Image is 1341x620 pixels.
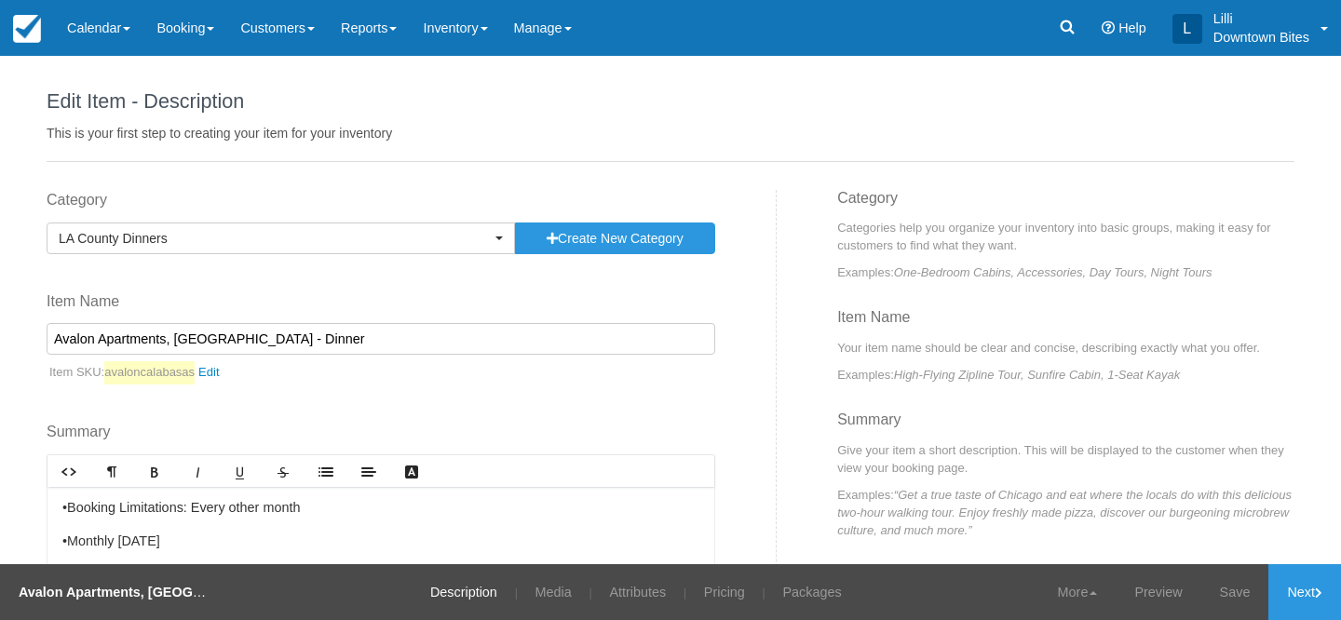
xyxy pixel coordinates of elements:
p: Examples: [837,366,1294,384]
a: Bold [133,456,176,487]
h3: Summary [837,411,1294,441]
em: High-Flying Zipline Tour, Sunfire Cabin, 1-Seat Kayak [894,368,1180,382]
button: LA County Dinners [47,222,515,254]
a: avaloncalabasas [104,361,226,384]
img: checkfront-main-nav-mini-logo.png [13,15,41,43]
p: •Booking Limitations: Every other month [62,498,699,519]
a: Packages [769,564,856,620]
button: Create New Category [515,222,715,254]
label: Item Name [47,291,715,313]
a: Italic [176,456,219,487]
a: More [1039,564,1117,620]
label: Category [47,190,715,211]
p: •Monthly [DATE] [62,532,699,552]
em: One-Bedroom Cabins, Accessories, Day Tours, Night Tours [894,265,1212,279]
a: Pricing [690,564,759,620]
span: Help [1118,20,1146,35]
a: HTML [47,456,90,487]
a: Next [1268,564,1341,620]
a: Strikethrough [262,456,305,487]
label: Summary [47,422,715,443]
p: Lilli [1213,9,1309,28]
a: Format [90,456,133,487]
h3: Category [837,190,1294,220]
p: Categories help you organize your inventory into basic groups, making it easy for customers to fi... [837,219,1294,254]
p: Examples: [837,263,1294,281]
a: Save [1201,564,1269,620]
p: Your item name should be clear and concise, describing exactly what you offer. [837,339,1294,357]
a: Description [416,564,511,620]
i: Help [1102,21,1115,34]
p: Downtown Bites [1213,28,1309,47]
a: Media [521,564,586,620]
a: Preview [1116,564,1200,620]
h1: Edit Item - Description [47,90,1294,113]
em: “Get a true taste of Chicago and eat where the locals do with this delicious two-hour walking tou... [837,488,1292,537]
div: L [1172,14,1202,44]
input: Enter a new Item Name [47,323,715,355]
p: Examples: [837,486,1294,539]
p: This is your first step to creating your item for your inventory [47,124,1294,142]
p: Give your item a short description. This will be displayed to the customer when they view your bo... [837,441,1294,477]
a: Align [347,456,390,487]
span: LA County Dinners [59,229,491,248]
p: Item SKU: [47,361,715,384]
strong: Avalon Apartments, [GEOGRAPHIC_DATA] - Dinner [19,585,345,600]
h3: Item Name [837,309,1294,339]
a: Lists [305,456,347,487]
a: Attributes [595,564,680,620]
a: Text Color [390,456,433,487]
a: Underline [219,456,262,487]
